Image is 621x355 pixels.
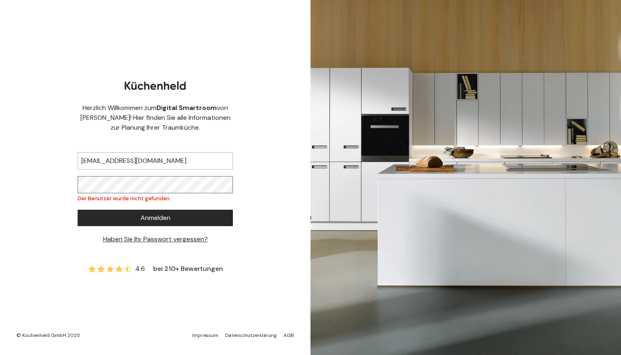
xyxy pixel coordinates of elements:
[78,210,233,226] button: Anmelden
[78,103,233,133] div: Herzlich Willkommen zum von [PERSON_NAME]! Hier finden Sie alle Informationen zur Planung Ihrer T...
[16,332,80,339] div: © Küchenheld GmbH 2025
[153,264,223,274] span: bei 210+ Bewertungen
[140,213,170,223] span: Anmelden
[135,264,145,274] span: 4.6
[124,81,186,90] img: Kuechenheld logo
[78,152,233,169] input: E-Mail-Adresse
[225,332,277,339] a: Datenschutzerklärung
[156,103,217,112] b: Digital Smartroom
[103,235,208,243] a: Haben Sie Ihr Passwort vergessen?
[78,195,171,202] small: Der Benutzer wurde nicht gefunden.
[192,332,218,339] a: Impressum
[283,332,294,339] a: AGB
